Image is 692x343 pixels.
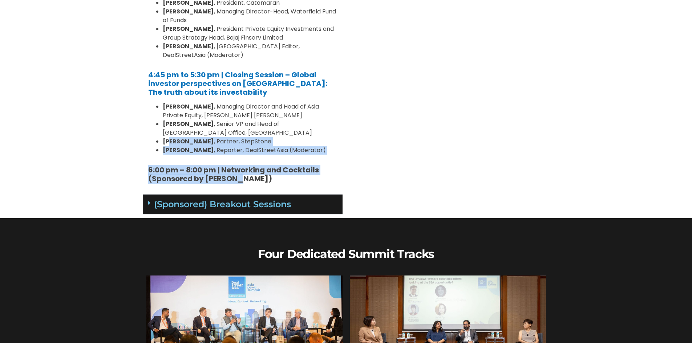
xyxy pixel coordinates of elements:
[148,165,319,184] strong: 6:00 pm – 8:00 pm | Networking and Cocktails (Sponsored by [PERSON_NAME])
[163,7,337,25] li: , Managing Director-Head, Waterfield Fund of Funds
[163,137,337,146] li: , Partner, StepStone
[163,25,214,33] strong: [PERSON_NAME]
[163,102,214,111] strong: [PERSON_NAME]
[148,70,327,97] a: 4:45 pm to 5:30 pm | Closing Session – Global investor perspectives on [GEOGRAPHIC_DATA]: The tru...
[163,137,214,146] strong: [PERSON_NAME]
[163,102,337,120] li: , Managing Director and Head of Asia Private Equity, [PERSON_NAME] [PERSON_NAME]
[154,199,291,209] a: (Sponsored) Breakout Sessions
[163,146,337,155] li: , Reporter, DealStreetAsia (Moderator)
[163,25,337,42] li: , President Private Equity Investments and Group Strategy Head, Bajaj Finserv Limited
[163,7,214,16] strong: [PERSON_NAME]
[163,42,337,60] li: , [GEOGRAPHIC_DATA] Editor, DealStreetAsia (Moderator)
[258,247,434,261] b: Four Dedicated Summit Tracks
[163,146,214,154] strong: [PERSON_NAME]
[163,120,337,137] li: , Senior VP and Head of [GEOGRAPHIC_DATA] Office, [GEOGRAPHIC_DATA]
[163,42,214,50] strong: [PERSON_NAME]
[163,120,214,128] strong: [PERSON_NAME]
